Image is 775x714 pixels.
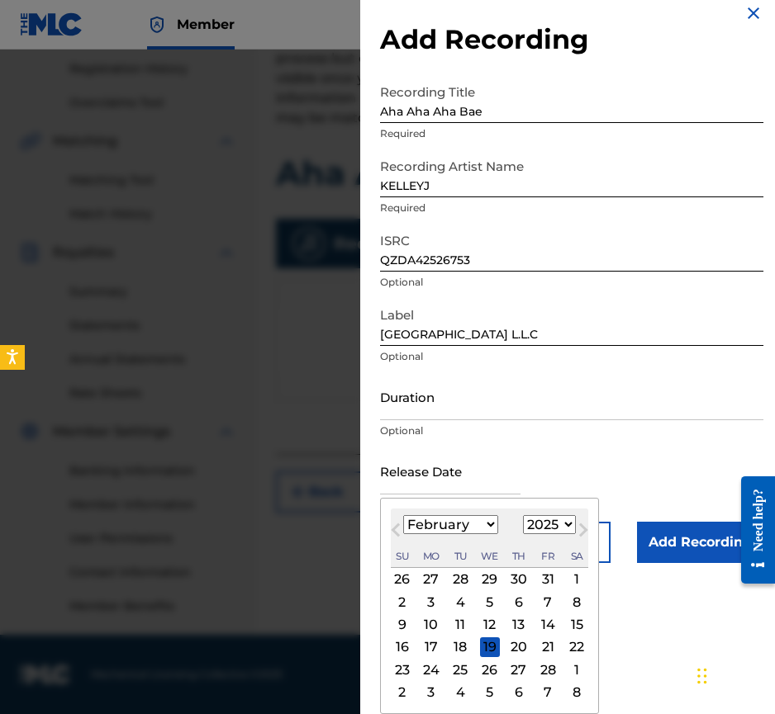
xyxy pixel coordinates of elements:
div: Choose Sunday, February 2nd, 2025 [392,592,412,612]
div: Choose Friday, February 7th, 2025 [538,592,558,612]
div: Choose Wednesday, February 5th, 2025 [480,592,500,612]
div: Choose Wednesday, February 26th, 2025 [480,660,500,679]
div: Choose Sunday, February 23rd, 2025 [392,660,412,679]
div: Choose Monday, February 17th, 2025 [421,637,441,657]
h2: Add Recording [380,23,763,56]
div: Choose Tuesday, January 28th, 2025 [450,570,470,589]
div: Drag [697,651,707,701]
div: Choose Wednesday, March 5th, 2025 [480,683,500,702]
div: Choose Monday, February 24th, 2025 [421,660,441,679]
div: Choose Friday, January 31st, 2025 [538,570,558,589]
div: Choose Wednesday, February 12th, 2025 [480,615,500,635]
div: Choose Monday, February 10th, 2025 [421,615,441,635]
div: Choose Wednesday, January 29th, 2025 [480,570,500,589]
iframe: Chat Widget [692,635,775,714]
div: Choose Thursday, March 6th, 2025 [509,683,529,702]
button: Previous Month [383,520,409,546]
div: Choose Friday, February 21st, 2025 [538,637,558,657]
p: Optional [380,275,763,290]
div: Choose Date [380,498,599,714]
div: Choose Tuesday, February 18th, 2025 [450,637,470,657]
div: Choose Saturday, March 1st, 2025 [567,660,587,679]
p: Required [380,126,763,141]
div: Wednesday [480,546,500,566]
div: Choose Sunday, February 9th, 2025 [392,615,412,635]
div: Choose Monday, March 3rd, 2025 [421,683,441,702]
div: Choose Saturday, February 15th, 2025 [567,615,587,635]
div: Choose Friday, February 14th, 2025 [538,615,558,635]
div: Choose Sunday, February 16th, 2025 [392,637,412,657]
div: Choose Tuesday, March 4th, 2025 [450,683,470,702]
div: Monday [421,546,441,566]
div: Choose Sunday, March 2nd, 2025 [392,683,412,702]
div: Month February, 2025 [391,568,588,703]
p: Optional [380,349,763,364]
p: Optional [380,423,763,438]
div: Choose Thursday, February 6th, 2025 [509,592,529,612]
div: Choose Thursday, January 30th, 2025 [509,570,529,589]
div: Choose Tuesday, February 25th, 2025 [450,660,470,679]
div: Choose Wednesday, February 19th, 2025 [480,637,500,657]
div: Choose Saturday, February 1st, 2025 [567,570,587,589]
div: Choose Sunday, January 26th, 2025 [392,570,412,589]
div: Choose Friday, March 7th, 2025 [538,683,558,702]
div: Choose Saturday, March 8th, 2025 [567,683,587,702]
div: Sunday [392,546,412,566]
div: Thursday [509,546,529,566]
div: Choose Saturday, February 8th, 2025 [567,592,587,612]
div: Friday [538,546,558,566]
div: Choose Thursday, February 27th, 2025 [509,660,529,679]
div: Choose Thursday, February 20th, 2025 [509,637,529,657]
div: Choose Monday, January 27th, 2025 [421,570,441,589]
button: Next Month [570,520,597,546]
div: Choose Tuesday, February 4th, 2025 [450,592,470,612]
div: Choose Friday, February 28th, 2025 [538,660,558,679]
iframe: Resource Center [729,462,775,598]
div: Saturday [567,546,587,566]
div: Choose Monday, February 3rd, 2025 [421,592,441,612]
div: Choose Thursday, February 13th, 2025 [509,615,529,635]
img: Top Rightsholder [147,15,167,35]
div: Choose Saturday, February 22nd, 2025 [567,637,587,657]
span: Member [177,15,235,34]
p: Required [380,201,763,215]
div: Choose Tuesday, February 11th, 2025 [450,615,470,635]
div: Tuesday [450,546,470,566]
img: MLC Logo [20,12,83,36]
